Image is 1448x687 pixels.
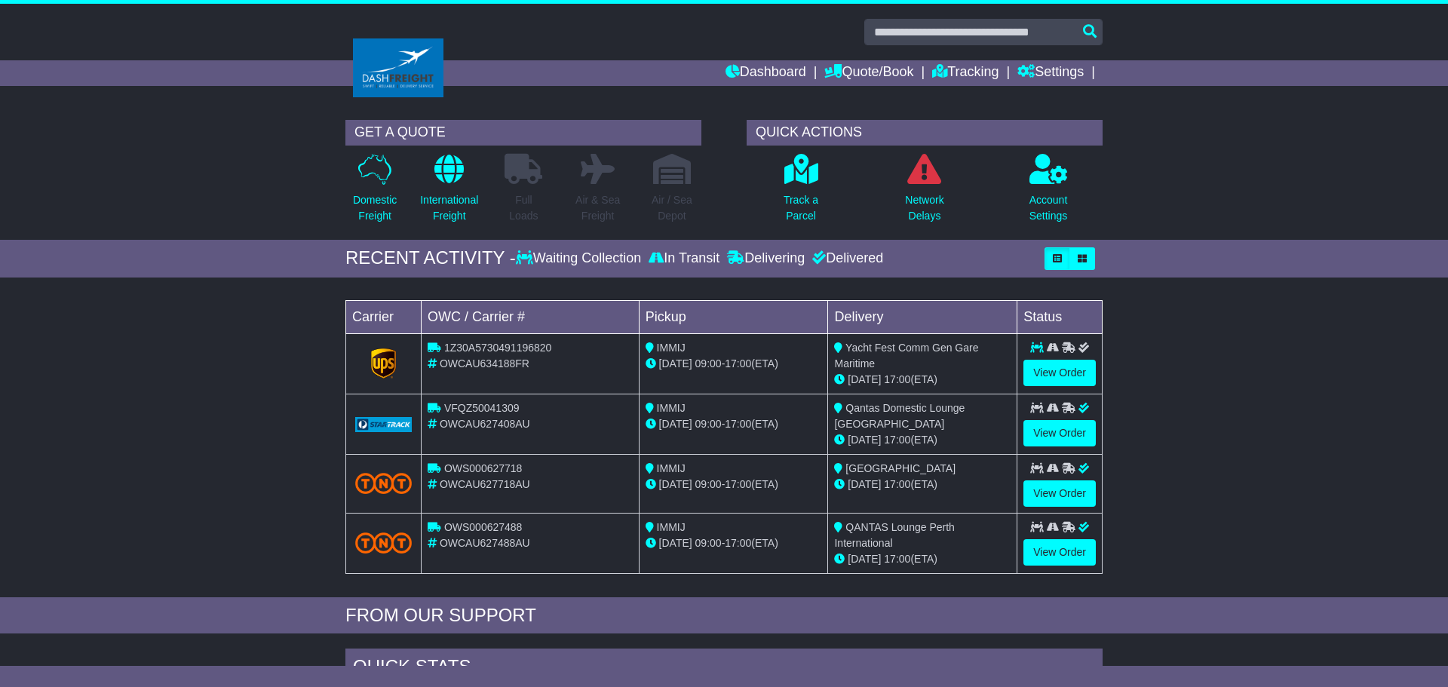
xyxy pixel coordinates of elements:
[345,605,1103,627] div: FROM OUR SUPPORT
[659,357,692,370] span: [DATE]
[657,462,686,474] span: IMMIJ
[695,537,722,549] span: 09:00
[725,357,751,370] span: 17:00
[646,416,822,432] div: - (ETA)
[848,478,881,490] span: [DATE]
[346,300,422,333] td: Carrier
[645,250,723,267] div: In Transit
[440,418,530,430] span: OWCAU627408AU
[824,60,913,86] a: Quote/Book
[646,477,822,492] div: - (ETA)
[652,192,692,224] p: Air / Sea Depot
[1023,360,1096,386] a: View Order
[884,478,910,490] span: 17:00
[444,342,551,354] span: 1Z30A5730491196820
[783,153,819,232] a: Track aParcel
[808,250,883,267] div: Delivered
[848,553,881,565] span: [DATE]
[695,478,722,490] span: 09:00
[1023,480,1096,507] a: View Order
[932,60,999,86] a: Tracking
[440,537,530,549] span: OWCAU627488AU
[440,357,529,370] span: OWCAU634188FR
[639,300,828,333] td: Pickup
[884,434,910,446] span: 17:00
[440,478,530,490] span: OWCAU627718AU
[353,192,397,224] p: Domestic Freight
[784,192,818,224] p: Track a Parcel
[355,417,412,432] img: GetCarrierServiceLogo
[723,250,808,267] div: Delivering
[505,192,542,224] p: Full Loads
[834,551,1011,567] div: (ETA)
[659,478,692,490] span: [DATE]
[834,432,1011,448] div: (ETA)
[884,373,910,385] span: 17:00
[444,402,520,414] span: VFQZ50041309
[834,342,978,370] span: Yacht Fest Comm Gen Gare Maritime
[845,462,956,474] span: [GEOGRAPHIC_DATA]
[657,402,686,414] span: IMMIJ
[725,537,751,549] span: 17:00
[1017,60,1084,86] a: Settings
[355,473,412,493] img: TNT_Domestic.png
[345,247,516,269] div: RECENT ACTIVITY -
[657,342,686,354] span: IMMIJ
[828,300,1017,333] td: Delivery
[834,372,1011,388] div: (ETA)
[646,356,822,372] div: - (ETA)
[695,418,722,430] span: 09:00
[1023,539,1096,566] a: View Order
[848,434,881,446] span: [DATE]
[747,120,1103,146] div: QUICK ACTIONS
[352,153,397,232] a: DomesticFreight
[725,478,751,490] span: 17:00
[659,418,692,430] span: [DATE]
[904,153,944,232] a: NetworkDelays
[422,300,640,333] td: OWC / Carrier #
[646,535,822,551] div: - (ETA)
[516,250,645,267] div: Waiting Collection
[848,373,881,385] span: [DATE]
[659,537,692,549] span: [DATE]
[1023,420,1096,446] a: View Order
[355,532,412,553] img: TNT_Domestic.png
[884,553,910,565] span: 17:00
[1029,192,1068,224] p: Account Settings
[834,402,965,430] span: Qantas Domestic Lounge [GEOGRAPHIC_DATA]
[905,192,943,224] p: Network Delays
[834,521,954,549] span: QANTAS Lounge Perth International
[420,192,478,224] p: International Freight
[345,120,701,146] div: GET A QUOTE
[371,348,397,379] img: GetCarrierServiceLogo
[695,357,722,370] span: 09:00
[575,192,620,224] p: Air & Sea Freight
[726,60,806,86] a: Dashboard
[1029,153,1069,232] a: AccountSettings
[725,418,751,430] span: 17:00
[444,521,523,533] span: OWS000627488
[444,462,523,474] span: OWS000627718
[1017,300,1103,333] td: Status
[657,521,686,533] span: IMMIJ
[834,477,1011,492] div: (ETA)
[419,153,479,232] a: InternationalFreight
